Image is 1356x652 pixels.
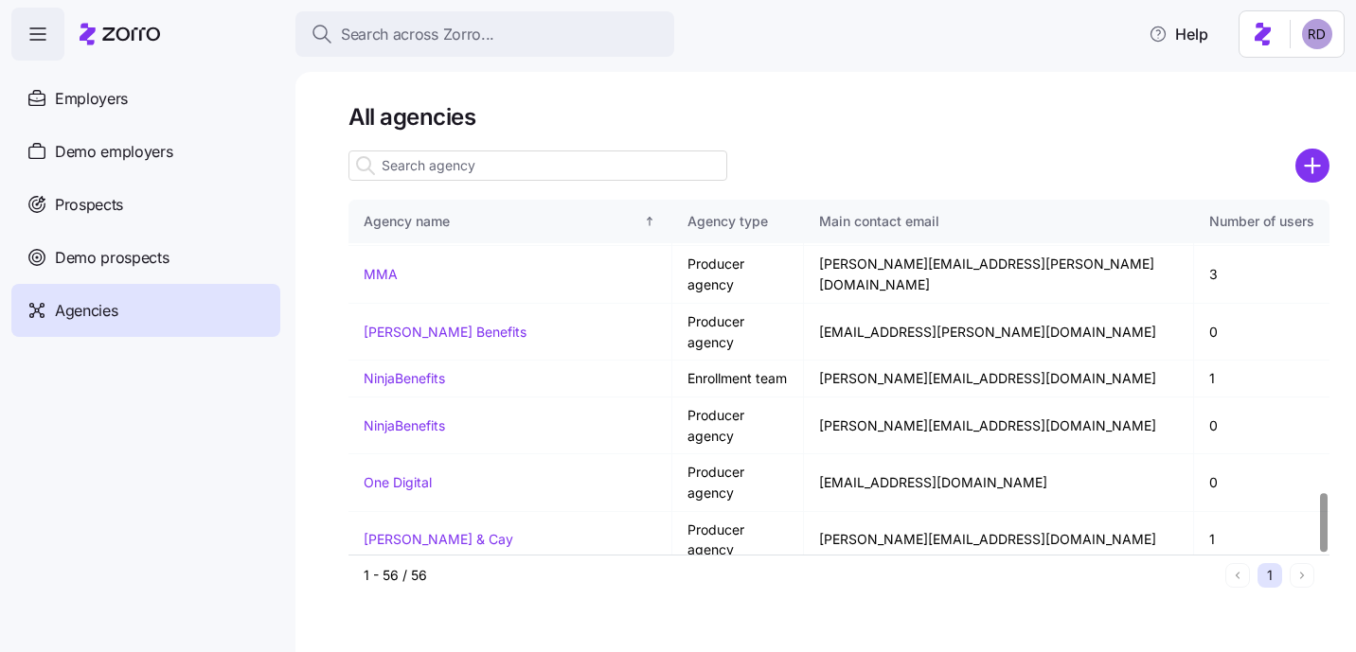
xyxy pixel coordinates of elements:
[1290,563,1314,588] button: Next page
[341,23,494,46] span: Search across Zorro...
[1194,397,1329,454] td: 0
[364,531,513,547] a: [PERSON_NAME] & Cay
[804,246,1194,303] td: [PERSON_NAME][EMAIL_ADDRESS][PERSON_NAME][DOMAIN_NAME]
[672,246,804,303] td: Producer agency
[1209,211,1314,232] div: Number of users
[55,87,128,111] span: Employers
[819,211,1178,232] div: Main contact email
[672,304,804,361] td: Producer agency
[1194,454,1329,511] td: 0
[804,454,1194,511] td: [EMAIL_ADDRESS][DOMAIN_NAME]
[364,266,398,282] a: MMA
[1258,563,1282,588] button: 1
[672,454,804,511] td: Producer agency
[364,211,640,232] div: Agency name
[364,370,445,386] a: NinjaBenefits
[364,417,445,433] a: NinjaBenefits
[1194,246,1329,303] td: 3
[1194,304,1329,361] td: 0
[364,566,1218,585] div: 1 - 56 / 56
[364,474,432,490] a: One Digital
[55,299,117,323] span: Agencies
[687,211,788,232] div: Agency type
[11,72,280,125] a: Employers
[804,397,1194,454] td: [PERSON_NAME][EMAIL_ADDRESS][DOMAIN_NAME]
[1133,15,1223,53] button: Help
[1225,563,1250,588] button: Previous page
[55,193,123,217] span: Prospects
[1295,149,1329,183] svg: add icon
[1194,512,1329,569] td: 1
[55,140,173,164] span: Demo employers
[348,102,1329,132] h1: All agencies
[804,512,1194,569] td: [PERSON_NAME][EMAIL_ADDRESS][DOMAIN_NAME]
[55,246,169,270] span: Demo prospects
[672,397,804,454] td: Producer agency
[672,361,804,397] td: Enrollment team
[804,304,1194,361] td: [EMAIL_ADDRESS][PERSON_NAME][DOMAIN_NAME]
[11,231,280,284] a: Demo prospects
[1149,23,1208,45] span: Help
[1194,361,1329,397] td: 1
[11,125,280,178] a: Demo employers
[348,200,672,243] th: Agency nameSorted ascending
[364,324,526,340] a: [PERSON_NAME] Benefits
[11,178,280,231] a: Prospects
[672,512,804,569] td: Producer agency
[643,215,656,228] div: Sorted ascending
[804,361,1194,397] td: [PERSON_NAME][EMAIL_ADDRESS][DOMAIN_NAME]
[348,150,727,181] input: Search agency
[1302,19,1332,49] img: 6d862e07fa9c5eedf81a4422c42283ac
[11,284,280,337] a: Agencies
[295,11,674,57] button: Search across Zorro...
